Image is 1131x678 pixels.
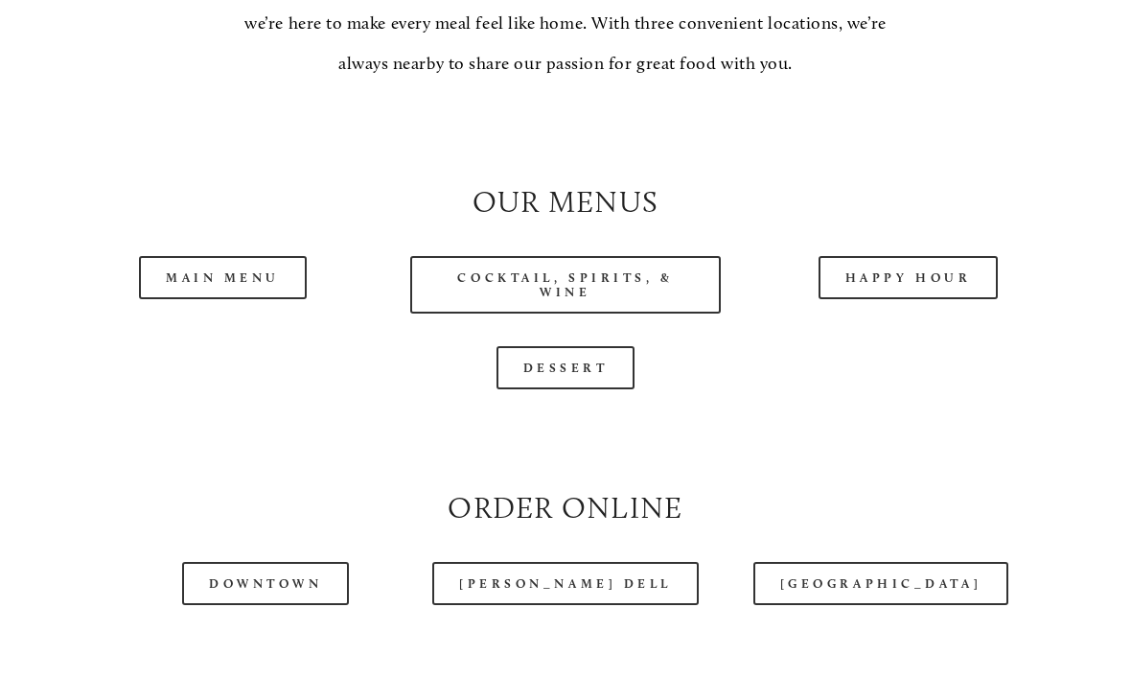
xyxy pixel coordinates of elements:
h2: Order Online [68,487,1063,529]
a: Dessert [496,346,635,389]
a: [GEOGRAPHIC_DATA] [753,562,1008,605]
a: Happy Hour [819,256,999,299]
a: Main Menu [139,256,307,299]
a: [PERSON_NAME] Dell [432,562,699,605]
h2: Our Menus [68,181,1063,223]
a: Downtown [182,562,349,605]
a: Cocktail, Spirits, & Wine [410,256,720,314]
